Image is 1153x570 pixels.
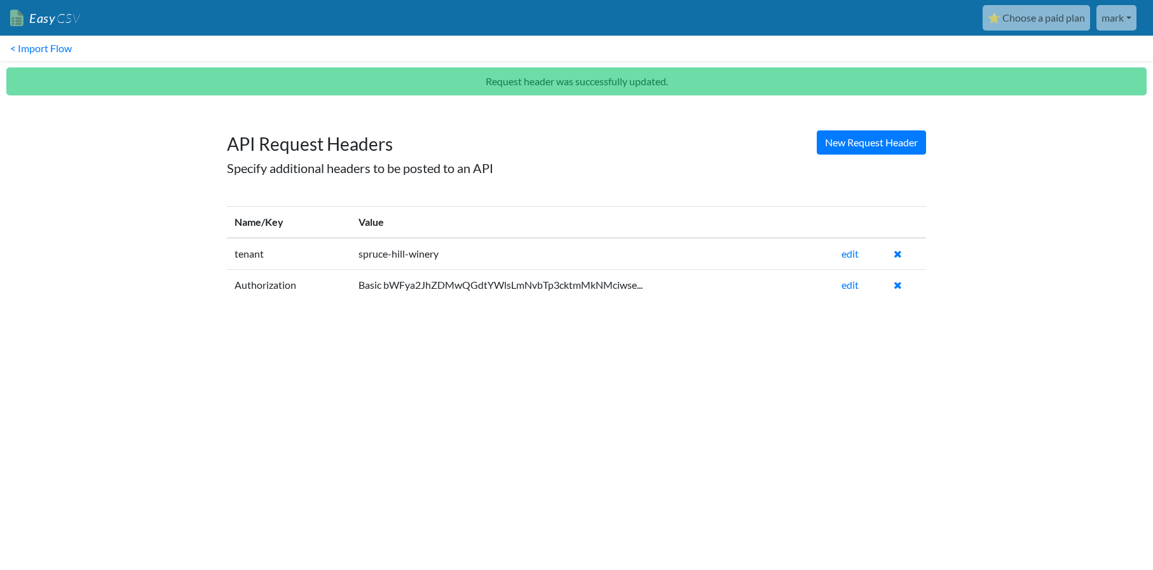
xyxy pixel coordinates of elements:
td: Authorization [227,269,351,300]
th: Value [351,206,834,238]
td: spruce-hill-winery [351,238,834,270]
h1: API Request Headers [227,121,926,155]
a: New Request Header [817,130,926,155]
th: Name/Key [227,206,351,238]
h5: Specify additional headers to be posted to an API [227,160,926,176]
a: ⭐ Choose a paid plan [983,5,1090,31]
span: CSV [55,10,80,26]
td: Basic bWFya2JhZDMwQGdtYWlsLmNvbTp3cktmMkNMciwse... [351,269,834,300]
a: EasyCSV [10,5,80,31]
a: edit [842,247,859,260]
a: mark [1096,5,1136,31]
iframe: chat widget [1100,519,1140,557]
p: Request header was successfully updated. [6,67,1147,95]
td: tenant [227,238,351,270]
a: edit [842,279,859,291]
